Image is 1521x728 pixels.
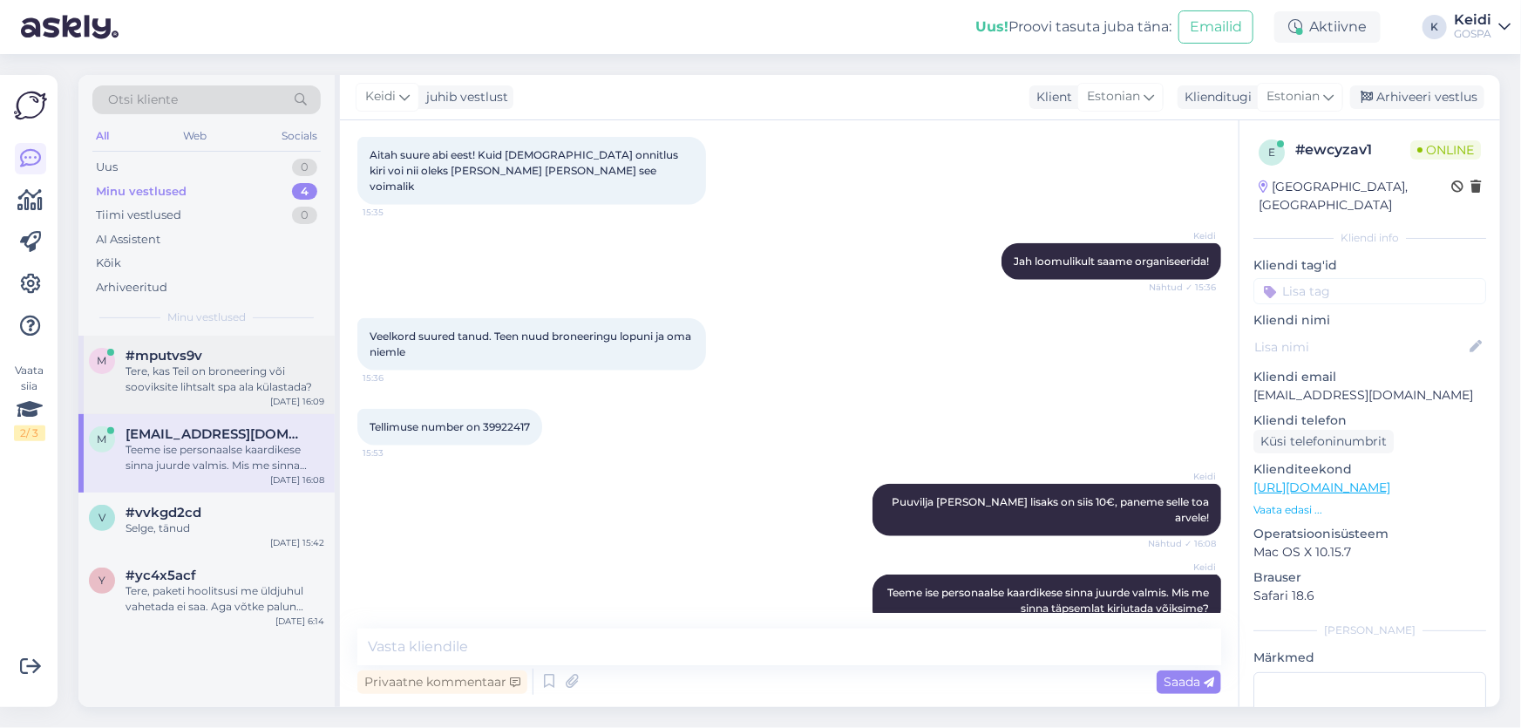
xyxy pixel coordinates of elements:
[98,432,107,446] span: m
[1253,587,1486,605] p: Safari 18.6
[1087,87,1140,106] span: Estonian
[1148,537,1216,550] span: Nähtud ✓ 16:08
[96,159,118,176] div: Uus
[180,125,211,147] div: Web
[1253,502,1486,518] p: Vaata edasi ...
[1253,368,1486,386] p: Kliendi email
[126,568,196,583] span: #yc4x5acf
[1253,256,1486,275] p: Kliendi tag'id
[1151,229,1216,242] span: Keidi
[419,88,508,106] div: juhib vestlust
[1454,13,1511,41] a: KeidiGOSPA
[98,574,105,587] span: y
[14,89,47,122] img: Askly Logo
[92,125,112,147] div: All
[1014,255,1209,268] span: Jah loomulikult saame organiseerida!
[1259,178,1451,214] div: [GEOGRAPHIC_DATA], [GEOGRAPHIC_DATA]
[975,17,1171,37] div: Proovi tasuta juba täna:
[1423,15,1447,39] div: K
[365,87,396,106] span: Keidi
[892,495,1212,524] span: Puuvilja [PERSON_NAME] lisaks on siis 10€, paneme selle toa arvele!
[1151,561,1216,574] span: Keidi
[363,446,428,459] span: 15:53
[275,615,324,628] div: [DATE] 6:14
[1149,281,1216,294] span: Nähtud ✓ 15:36
[292,183,317,201] div: 4
[126,505,201,520] span: #vvkgd2cd
[1253,543,1486,561] p: Mac OS X 10.15.7
[126,364,324,395] div: Tere, kas Teil on broneering või sooviksite lihtsalt spa ala külastada?
[126,520,324,536] div: Selge, tänud
[357,670,527,694] div: Privaatne kommentaar
[1274,11,1381,43] div: Aktiivne
[1266,87,1320,106] span: Estonian
[363,371,428,384] span: 15:36
[1253,623,1486,638] div: [PERSON_NAME]
[1295,139,1410,160] div: # ewcyzav1
[278,125,321,147] div: Socials
[270,395,324,408] div: [DATE] 16:09
[1151,470,1216,483] span: Keidi
[96,231,160,248] div: AI Assistent
[108,91,178,109] span: Otsi kliente
[126,583,324,615] div: Tere, paketi hoolitsusi me üldjuhul vahetada ei saa. Aga võtke palun ühendust meie spaa osakonnag...
[887,586,1212,615] span: Teeme ise personaalse kaardikese sinna juurde valmis. Mis me sinna täpsemlat kirjutada võiksime?
[292,159,317,176] div: 0
[14,425,45,441] div: 2 / 3
[167,310,246,325] span: Minu vestlused
[1253,568,1486,587] p: Brauser
[370,148,681,193] span: Aitah suure abi eest! Kuid [DEMOGRAPHIC_DATA] onnitlus kiri voi nii oleks [PERSON_NAME] [PERSON_N...
[98,511,105,524] span: v
[126,348,202,364] span: #mputvs9v
[1254,337,1466,357] input: Lisa nimi
[1454,27,1491,41] div: GOSPA
[1253,230,1486,246] div: Kliendi info
[126,426,307,442] span: markusinho80@icloud.com
[126,442,324,473] div: Teeme ise personaalse kaardikese sinna juurde valmis. Mis me sinna täpsemlat kirjutada võiksime?
[1178,88,1252,106] div: Klienditugi
[96,207,181,224] div: Tiimi vestlused
[96,255,121,272] div: Kõik
[370,330,694,358] span: Veelkord suured tanud. Teen nuud broneeringu lopuni ja oma niemle
[1253,460,1486,479] p: Klienditeekond
[1164,674,1214,690] span: Saada
[363,206,428,219] span: 15:35
[1454,13,1491,27] div: Keidi
[1253,278,1486,304] input: Lisa tag
[1253,412,1486,430] p: Kliendi telefon
[1253,525,1486,543] p: Operatsioonisüsteem
[1253,386,1486,405] p: [EMAIL_ADDRESS][DOMAIN_NAME]
[270,536,324,549] div: [DATE] 15:42
[1350,85,1484,109] div: Arhiveeri vestlus
[1029,88,1072,106] div: Klient
[975,18,1008,35] b: Uus!
[1253,311,1486,330] p: Kliendi nimi
[292,207,317,224] div: 0
[1178,10,1253,44] button: Emailid
[96,183,187,201] div: Minu vestlused
[14,363,45,441] div: Vaata siia
[1253,480,1390,495] a: [URL][DOMAIN_NAME]
[370,420,530,433] span: Tellimuse number on 39922417
[1268,146,1275,159] span: e
[1253,430,1394,453] div: Küsi telefoninumbrit
[1253,649,1486,667] p: Märkmed
[270,473,324,486] div: [DATE] 16:08
[1410,140,1481,160] span: Online
[98,354,107,367] span: m
[96,279,167,296] div: Arhiveeritud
